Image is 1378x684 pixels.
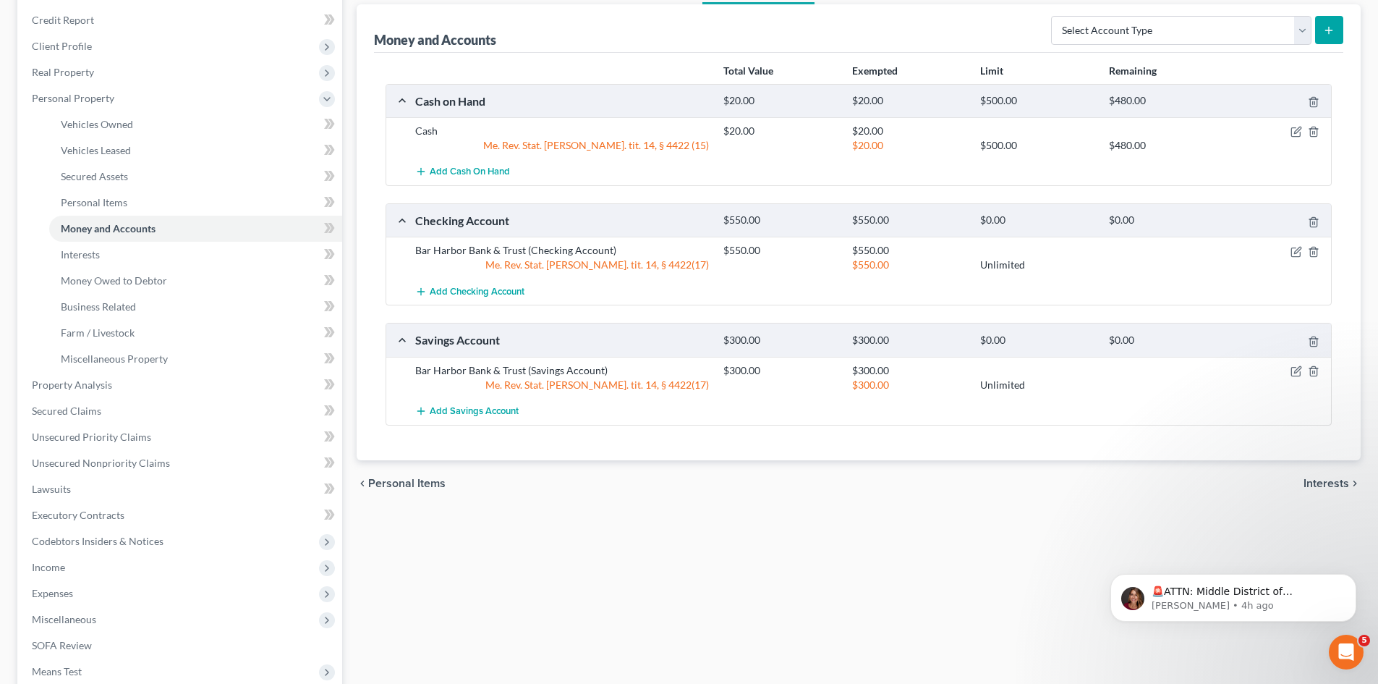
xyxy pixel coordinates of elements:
span: Codebtors Insiders & Notices [32,535,163,547]
span: Unsecured Priority Claims [32,431,151,443]
a: Executory Contracts [20,502,342,528]
a: Secured Assets [49,164,342,190]
div: $550.00 [716,243,844,258]
button: chevron_left Personal Items [357,478,446,489]
div: Money and Accounts [374,31,496,48]
div: Checking Account [408,213,716,228]
strong: Remaining [1109,64,1157,77]
div: Unlimited [973,378,1101,392]
button: Add Savings Account [415,398,519,425]
a: Lawsuits [20,476,342,502]
span: Expenses [32,587,73,599]
span: Lawsuits [32,483,71,495]
div: $500.00 [973,94,1101,108]
span: Personal Property [32,92,114,104]
span: Unsecured Nonpriority Claims [32,457,170,469]
a: Miscellaneous Property [49,346,342,372]
span: Interests [1303,478,1349,489]
button: Interests chevron_right [1303,478,1361,489]
div: Savings Account [408,332,716,347]
span: Client Profile [32,40,92,52]
strong: Total Value [723,64,773,77]
div: $300.00 [716,363,844,378]
button: Add Cash on Hand [415,159,510,185]
a: Personal Items [49,190,342,216]
a: Unsecured Priority Claims [20,424,342,450]
div: Unlimited [973,258,1101,272]
a: Vehicles Owned [49,111,342,138]
span: Income [32,561,65,573]
div: $0.00 [973,334,1101,347]
a: Unsecured Nonpriority Claims [20,450,342,476]
iframe: Intercom live chat [1329,635,1364,670]
span: Money and Accounts [61,222,156,235]
div: $300.00 [845,363,973,378]
span: Vehicles Owned [61,118,133,130]
span: Credit Report [32,14,94,26]
span: Add Cash on Hand [430,166,510,178]
i: chevron_right [1349,478,1361,489]
span: Personal Items [61,196,127,208]
div: $20.00 [845,94,973,108]
span: 5 [1358,635,1370,646]
div: $550.00 [716,214,844,227]
a: Business Related [49,294,342,320]
div: Cash [408,124,716,138]
a: SOFA Review [20,633,342,659]
div: Bar Harbor Bank & Trust (Savings Account) [408,363,716,378]
a: Credit Report [20,7,342,33]
a: Interests [49,242,342,268]
span: Executory Contracts [32,509,124,521]
div: $550.00 [845,214,973,227]
span: Farm / Livestock [61,326,135,339]
div: Me. Rev. Stat. [PERSON_NAME]. tit. 14, § 4422(17) [408,258,716,272]
span: Miscellaneous Property [61,352,168,365]
strong: Limit [980,64,1003,77]
i: chevron_left [357,478,368,489]
div: $300.00 [716,334,844,347]
div: Bar Harbor Bank & Trust (Checking Account) [408,243,716,258]
a: Money Owed to Debtor [49,268,342,294]
span: Personal Items [368,478,446,489]
a: Money and Accounts [49,216,342,242]
div: $20.00 [845,138,973,153]
div: $20.00 [845,124,973,138]
span: Property Analysis [32,379,112,391]
a: Vehicles Leased [49,138,342,164]
span: Secured Assets [61,170,128,182]
a: Secured Claims [20,398,342,424]
span: Money Owed to Debtor [61,274,167,287]
div: Me. Rev. Stat. [PERSON_NAME]. tit. 14, § 4422 (15) [408,138,716,153]
div: $20.00 [716,124,844,138]
span: Add Savings Account [430,405,519,417]
div: $0.00 [1102,214,1230,227]
div: $0.00 [973,214,1101,227]
div: $300.00 [845,378,973,392]
strong: Exempted [852,64,898,77]
button: Add Checking Account [415,278,524,305]
div: $500.00 [973,138,1101,153]
div: Cash on Hand [408,93,716,109]
span: Means Test [32,665,82,677]
a: Property Analysis [20,372,342,398]
iframe: Intercom notifications message [1089,544,1378,645]
span: Real Property [32,66,94,78]
div: $480.00 [1102,94,1230,108]
span: SOFA Review [32,639,92,651]
span: Secured Claims [32,405,101,417]
div: Me. Rev. Stat. [PERSON_NAME]. tit. 14, § 4422(17) [408,378,716,392]
span: Vehicles Leased [61,144,131,156]
span: Add Checking Account [430,286,524,297]
div: $480.00 [1102,138,1230,153]
span: Interests [61,248,100,261]
div: $20.00 [716,94,844,108]
div: $0.00 [1102,334,1230,347]
a: Farm / Livestock [49,320,342,346]
span: Business Related [61,300,136,313]
span: Miscellaneous [32,613,96,625]
div: $550.00 [845,243,973,258]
